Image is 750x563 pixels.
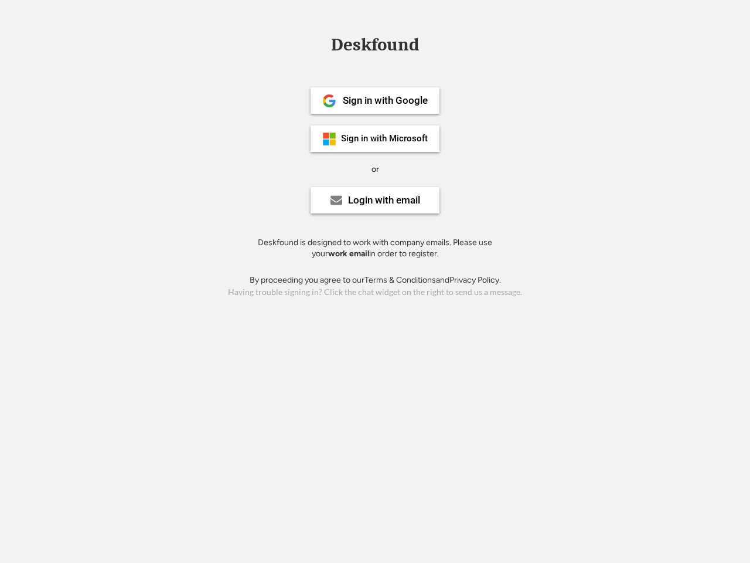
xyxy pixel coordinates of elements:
div: By proceeding you agree to our and [250,274,501,286]
a: Terms & Conditions [364,275,436,285]
a: Privacy Policy. [449,275,501,285]
div: Sign in with Microsoft [341,134,428,143]
img: ms-symbollockup_mssymbol_19.png [322,132,336,146]
div: Login with email [348,195,420,205]
div: Sign in with Google [343,96,428,106]
div: Deskfound [325,36,425,54]
img: 1024px-Google__G__Logo.svg.png [322,94,336,108]
div: or [371,164,379,175]
strong: work email [328,249,369,259]
div: Deskfound is designed to work with company emails. Please use your in order to register. [243,237,507,260]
